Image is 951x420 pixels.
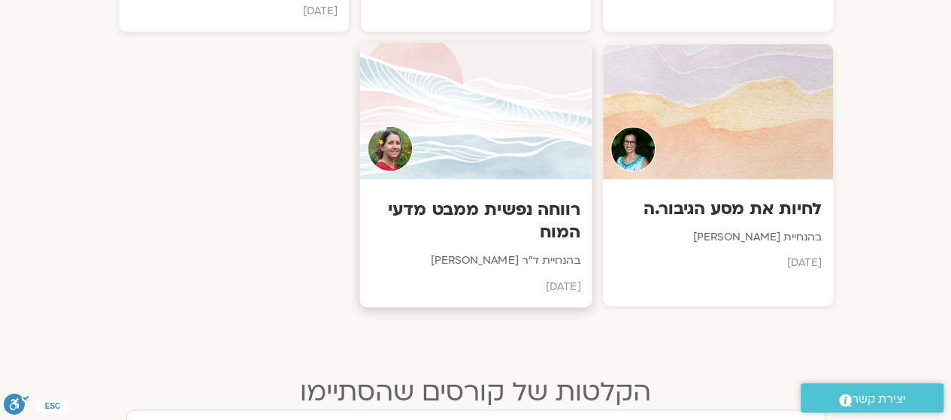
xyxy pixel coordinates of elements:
p: בהנחיית [PERSON_NAME] [614,228,822,246]
p: [DATE] [371,277,580,296]
p: [DATE] [130,2,338,20]
h2: הקלטות של קורסים שהסתיימו [126,376,825,406]
p: בהנחיית ד"ר [PERSON_NAME] [371,252,580,270]
img: Teacher [367,126,413,172]
a: Teacherרווחה נפשית ממבט מדעי המוחבהנחיית ד"ר [PERSON_NAME][DATE] [361,44,591,306]
a: Teacherלחיות את מסע הגיבור.הבהנחיית [PERSON_NAME][DATE] [603,44,833,306]
a: יצירת קשר [801,383,943,412]
p: [DATE] [614,254,822,272]
span: יצירת קשר [852,389,906,409]
h3: רווחה נפשית ממבט מדעי המוח [371,198,580,244]
h3: לחיות את מסע הגיבור.ה [614,198,822,220]
img: Teacher [610,126,656,171]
